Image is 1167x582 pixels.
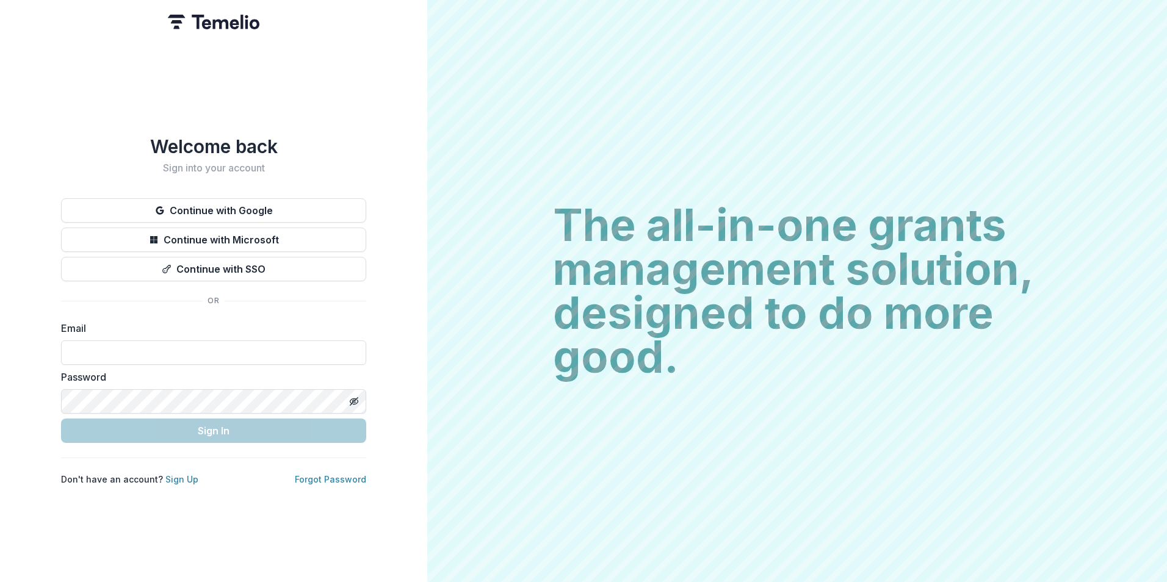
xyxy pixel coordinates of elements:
[61,228,366,252] button: Continue with Microsoft
[61,257,366,281] button: Continue with SSO
[61,321,359,336] label: Email
[61,162,366,174] h2: Sign into your account
[295,474,366,484] a: Forgot Password
[168,15,259,29] img: Temelio
[344,392,364,411] button: Toggle password visibility
[61,135,366,157] h1: Welcome back
[61,473,198,486] p: Don't have an account?
[61,419,366,443] button: Sign In
[61,198,366,223] button: Continue with Google
[61,370,359,384] label: Password
[165,474,198,484] a: Sign Up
